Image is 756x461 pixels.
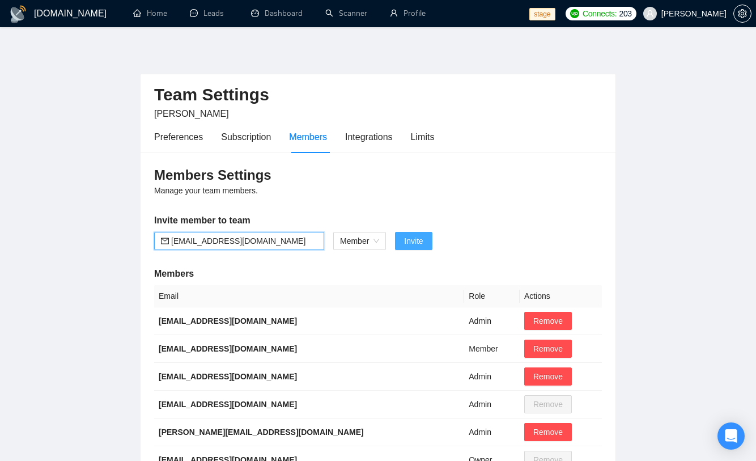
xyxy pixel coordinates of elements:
[734,9,751,18] span: setting
[717,422,745,450] div: Open Intercom Messenger
[464,363,520,391] td: Admin
[533,426,563,438] span: Remove
[570,9,579,18] img: upwork-logo.png
[464,391,520,418] td: Admin
[404,235,423,247] span: Invite
[411,130,435,144] div: Limits
[325,9,367,18] a: searchScanner
[345,130,393,144] div: Integrations
[289,130,327,144] div: Members
[159,400,297,409] b: [EMAIL_ADDRESS][DOMAIN_NAME]
[529,8,555,20] span: stage
[159,344,297,353] b: [EMAIL_ADDRESS][DOMAIN_NAME]
[190,9,228,18] a: messageLeads
[251,9,303,18] a: dashboardDashboard
[133,9,167,18] a: homeHome
[9,5,27,23] img: logo
[520,285,602,307] th: Actions
[524,340,572,358] button: Remove
[583,7,617,20] span: Connects:
[154,267,602,281] h5: Members
[464,418,520,446] td: Admin
[395,232,432,250] button: Invite
[533,315,563,327] span: Remove
[161,237,169,245] span: mail
[733,9,751,18] a: setting
[154,285,464,307] th: Email
[159,316,297,325] b: [EMAIL_ADDRESS][DOMAIN_NAME]
[154,109,229,119] span: [PERSON_NAME]
[159,428,364,437] b: [PERSON_NAME][EMAIL_ADDRESS][DOMAIN_NAME]
[171,235,317,247] input: Email address
[646,10,654,18] span: user
[154,130,203,144] div: Preferences
[159,372,297,381] b: [EMAIL_ADDRESS][DOMAIN_NAME]
[221,130,271,144] div: Subscription
[154,214,602,227] h5: Invite member to team
[533,370,563,383] span: Remove
[464,335,520,363] td: Member
[464,285,520,307] th: Role
[340,232,379,249] span: Member
[390,9,426,18] a: userProfile
[619,7,631,20] span: 203
[464,307,520,335] td: Admin
[524,367,572,386] button: Remove
[154,83,602,107] h2: Team Settings
[154,166,602,184] h3: Members Settings
[524,312,572,330] button: Remove
[533,342,563,355] span: Remove
[733,5,751,23] button: setting
[524,423,572,441] button: Remove
[154,186,258,195] span: Manage your team members.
